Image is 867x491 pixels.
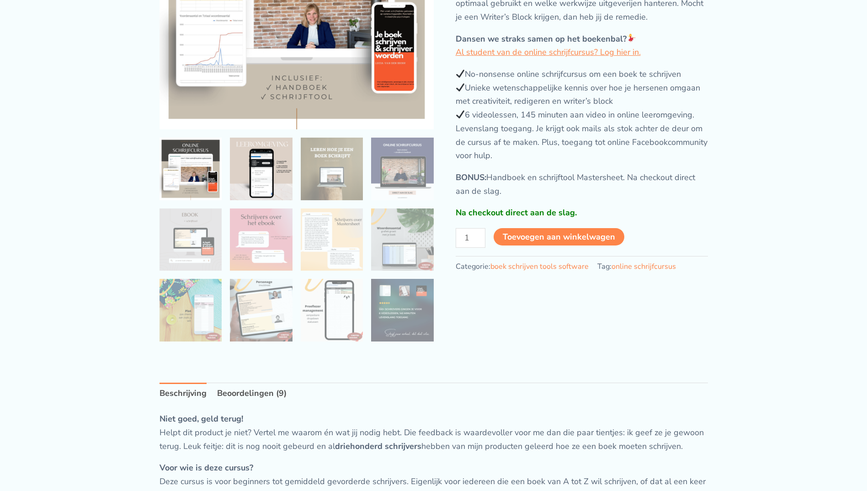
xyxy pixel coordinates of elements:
[160,383,207,405] a: Beschrijving
[371,138,434,200] img: online schrijfcursus goedkoop schrijven boek schrijf eigen
[627,34,635,42] img: 💃
[160,412,708,453] p: Helpt dit product je niet? Vertel me waarom én wat jij nodig hebt. Die feedback is waardevoller v...
[456,207,577,218] strong: Na checkout direct aan de slag.
[217,383,287,405] a: Beoordelingen (9)
[612,262,676,272] a: online schrijfcursus
[160,138,222,200] img: ONLINE SCHRIJFCURSUS: boek schrijven & schrijver worden
[456,47,641,58] a: Al student van de online schrijfcursus? Log hier in.
[301,279,363,342] img: ONLINE SCHRIJFCURSUS: boek schrijven & schrijver worden - Afbeelding 11
[371,208,434,271] img: ONLINE SCHRIJFCURSUS: boek schrijven & schrijver worden - Afbeelding 8
[456,33,636,44] strong: Dansen we straks samen op het boekenbal?
[230,208,293,271] img: ONLINE SCHRIJFCURSUS: boek schrijven & schrijver worden - Afbeelding 6
[230,138,293,200] img: online schrijfcursus boek schrijven creatief schrijfopleiding
[160,208,222,271] img: ONLINE SCHRIJFCURSUS: boek schrijven & schrijver worden - Afbeelding 5
[301,138,363,200] img: ONLINE SCHRIJFCURSUS: boek schrijven & schrijver worden - Afbeelding 3
[494,228,624,245] button: Toevoegen aan winkelwagen
[456,260,589,274] span: Categorie:
[490,262,589,272] a: boek schrijven tools software
[456,69,464,78] img: ✔️
[597,260,676,274] span: Tag:
[301,208,363,271] img: ONLINE SCHRIJFCURSUS: boek schrijven & schrijver worden - Afbeelding 7
[371,279,434,342] img: online schrijfcursus ebook en schrijftool recensies schrijvers beginnend schrijfles
[160,413,243,424] strong: Niet goed, geld terug!
[456,110,464,118] img: ✔️
[456,68,708,163] p: No-nonsense online schrijfcursus om een boek te schrijven Unieke wetenschappelijke kennis over ho...
[456,171,708,198] p: Handboek en schrijftool Mastersheet. Na checkout direct aan de slag.
[456,83,464,91] img: ✔️
[456,172,486,183] strong: BONUS:
[160,279,222,342] img: ONLINE SCHRIJFCURSUS: boek schrijven & schrijver worden - Afbeelding 9
[456,228,485,247] input: Productaantal
[335,441,421,452] strong: driehonderd schrijvers
[160,462,253,473] strong: Voor wie is deze cursus?
[230,279,293,342] img: ONLINE SCHRIJFCURSUS: boek schrijven & schrijver worden - Afbeelding 10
